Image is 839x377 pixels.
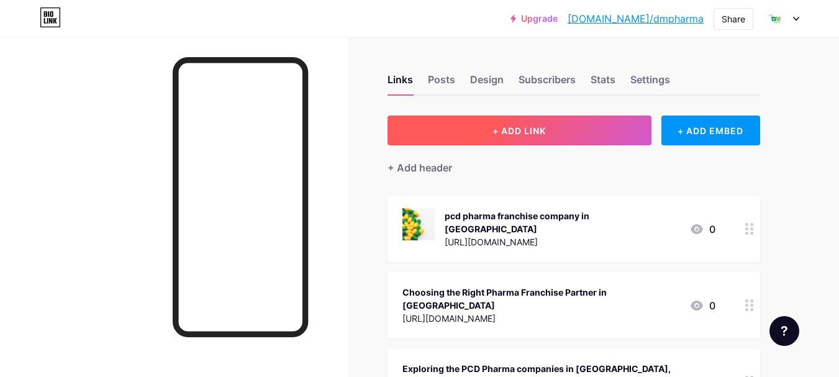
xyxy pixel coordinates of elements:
div: Links [388,72,413,94]
div: Stats [591,72,615,94]
img: DM Pharma Global [763,7,786,30]
div: pcd pharma franchise company in [GEOGRAPHIC_DATA] [445,209,679,235]
div: Subscribers [519,72,576,94]
div: Choosing the Right Pharma Franchise Partner in [GEOGRAPHIC_DATA] [402,286,679,312]
a: [DOMAIN_NAME]/dmpharma [568,11,704,26]
div: [URL][DOMAIN_NAME] [402,312,679,325]
div: Posts [428,72,455,94]
img: pcd pharma franchise company in kerala [402,208,435,240]
div: Design [470,72,504,94]
a: Upgrade [510,14,558,24]
div: 0 [689,222,715,237]
div: Share [722,12,745,25]
div: + ADD EMBED [661,116,760,145]
button: + ADD LINK [388,116,651,145]
div: Settings [630,72,670,94]
div: 0 [689,298,715,313]
div: [URL][DOMAIN_NAME] [445,235,679,248]
span: + ADD LINK [492,125,546,136]
div: + Add header [388,160,452,175]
